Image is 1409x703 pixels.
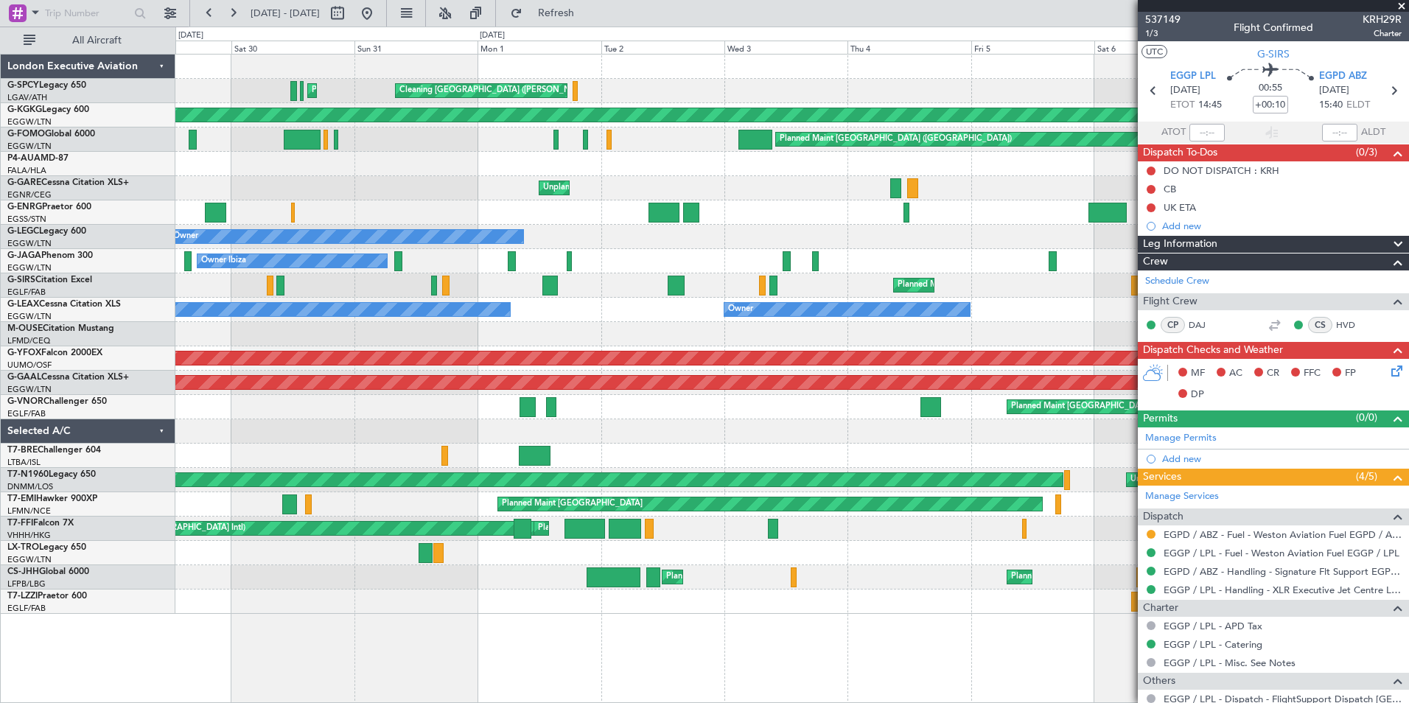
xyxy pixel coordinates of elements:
a: G-LEAXCessna Citation XLS [7,300,121,309]
a: M-OUSECitation Mustang [7,324,114,333]
div: Add new [1162,452,1402,465]
div: Sat 30 [231,41,354,54]
span: Crew [1143,253,1168,270]
a: G-SIRSCitation Excel [7,276,92,284]
span: LX-TRO [7,543,39,552]
a: LFMN/NCE [7,506,51,517]
div: Owner [173,225,198,248]
button: All Aircraft [16,29,160,52]
div: Fri 5 [971,41,1094,54]
button: Refresh [503,1,592,25]
span: G-FOMO [7,130,45,139]
a: EGGP / LPL - Catering [1164,638,1262,651]
a: EGGW/LTN [7,384,52,395]
span: Charter [1363,27,1402,40]
a: DAJ [1189,318,1222,332]
div: Unplanned Maint [GEOGRAPHIC_DATA] ([GEOGRAPHIC_DATA]) [1130,469,1373,491]
a: EGLF/FAB [7,408,46,419]
div: Planned Maint [GEOGRAPHIC_DATA] ([GEOGRAPHIC_DATA]) [898,274,1130,296]
span: G-LEAX [7,300,39,309]
span: DP [1191,388,1204,402]
span: ALDT [1361,125,1385,140]
a: VHHH/HKG [7,530,51,541]
span: 14:45 [1198,98,1222,113]
a: EGLF/FAB [7,287,46,298]
a: G-KGKGLegacy 600 [7,105,89,114]
a: T7-EMIHawker 900XP [7,494,97,503]
span: Others [1143,673,1175,690]
span: Dispatch To-Dos [1143,144,1217,161]
div: DO NOT DISPATCH : KRH [1164,164,1279,177]
span: Charter [1143,600,1178,617]
span: MF [1191,366,1205,381]
a: EGPD / ABZ - Handling - Signature Flt Support EGPD / ABZ [1164,565,1402,578]
a: LTBA/ISL [7,457,41,468]
div: Flight Confirmed [1234,20,1313,35]
a: G-LEGCLegacy 600 [7,227,86,236]
a: T7-LZZIPraetor 600 [7,592,87,601]
span: [DATE] [1170,83,1200,98]
div: Planned Maint [GEOGRAPHIC_DATA] ([GEOGRAPHIC_DATA]) [780,128,1012,150]
a: EGGP / LPL - Misc. See Notes [1164,657,1296,669]
a: G-GAALCessna Citation XLS+ [7,373,129,382]
a: UUMO/OSF [7,360,52,371]
span: EGGP LPL [1170,69,1216,84]
div: Owner Ibiza [201,250,246,272]
div: Wed 3 [724,41,847,54]
div: Planned Maint [GEOGRAPHIC_DATA] ([GEOGRAPHIC_DATA]) [1011,566,1243,588]
span: G-YFOX [7,349,41,357]
a: FALA/HLA [7,165,46,176]
span: 537149 [1145,12,1181,27]
span: Services [1143,469,1181,486]
a: EGGW/LTN [7,262,52,273]
a: LGAV/ATH [7,92,47,103]
div: UK ETA [1164,201,1196,214]
div: Sun 31 [354,41,478,54]
a: EGLF/FAB [7,603,46,614]
div: Unplanned Maint Chester [543,177,638,199]
a: Manage Permits [1145,431,1217,446]
span: M-OUSE [7,324,43,333]
a: Manage Services [1145,489,1219,504]
a: P4-AUAMD-87 [7,154,69,163]
a: G-SPCYLegacy 650 [7,81,86,90]
span: Permits [1143,410,1178,427]
div: CB [1164,183,1176,195]
a: T7-FFIFalcon 7X [7,519,74,528]
button: UTC [1141,45,1167,58]
div: Planned Maint [GEOGRAPHIC_DATA] ([GEOGRAPHIC_DATA]) [1011,396,1243,418]
a: G-JAGAPhenom 300 [7,251,93,260]
input: Trip Number [45,2,130,24]
a: G-GARECessna Citation XLS+ [7,178,129,187]
a: G-ENRGPraetor 600 [7,203,91,211]
a: HVD [1336,318,1369,332]
span: T7-FFI [7,519,33,528]
a: T7-N1960Legacy 650 [7,470,96,479]
span: CS-JHH [7,567,39,576]
div: Sat 6 [1094,41,1217,54]
div: [DATE] [480,29,505,42]
div: CS [1308,317,1332,333]
span: G-SPCY [7,81,39,90]
a: LX-TROLegacy 650 [7,543,86,552]
a: T7-BREChallenger 604 [7,446,101,455]
a: EGNR/CEG [7,189,52,200]
span: Refresh [525,8,587,18]
span: G-KGKG [7,105,42,114]
span: (4/5) [1356,469,1377,484]
span: ATOT [1161,125,1186,140]
a: EGGW/LTN [7,554,52,565]
span: (0/3) [1356,144,1377,160]
span: 00:55 [1259,81,1282,96]
span: G-JAGA [7,251,41,260]
span: T7-N1960 [7,470,49,479]
span: Leg Information [1143,236,1217,253]
div: CP [1161,317,1185,333]
span: KRH29R [1363,12,1402,27]
span: G-ENRG [7,203,42,211]
span: [DATE] - [DATE] [251,7,320,20]
div: Thu 4 [847,41,971,54]
span: 1/3 [1145,27,1181,40]
a: EGGP / LPL - APD Tax [1164,620,1262,632]
a: EGSS/STN [7,214,46,225]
